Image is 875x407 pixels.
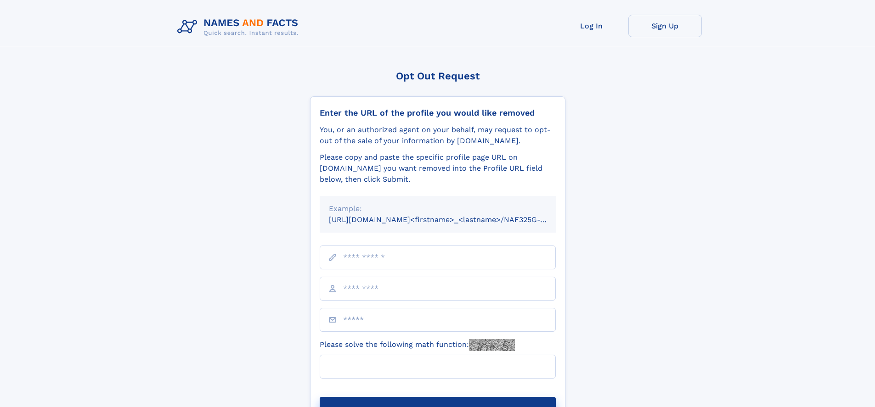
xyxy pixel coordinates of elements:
[320,152,556,185] div: Please copy and paste the specific profile page URL on [DOMAIN_NAME] you want removed into the Pr...
[329,203,547,214] div: Example:
[555,15,628,37] a: Log In
[329,215,573,224] small: [URL][DOMAIN_NAME]<firstname>_<lastname>/NAF325G-xxxxxxxx
[320,124,556,146] div: You, or an authorized agent on your behalf, may request to opt-out of the sale of your informatio...
[310,70,565,82] div: Opt Out Request
[174,15,306,39] img: Logo Names and Facts
[628,15,702,37] a: Sign Up
[320,339,515,351] label: Please solve the following math function:
[320,108,556,118] div: Enter the URL of the profile you would like removed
